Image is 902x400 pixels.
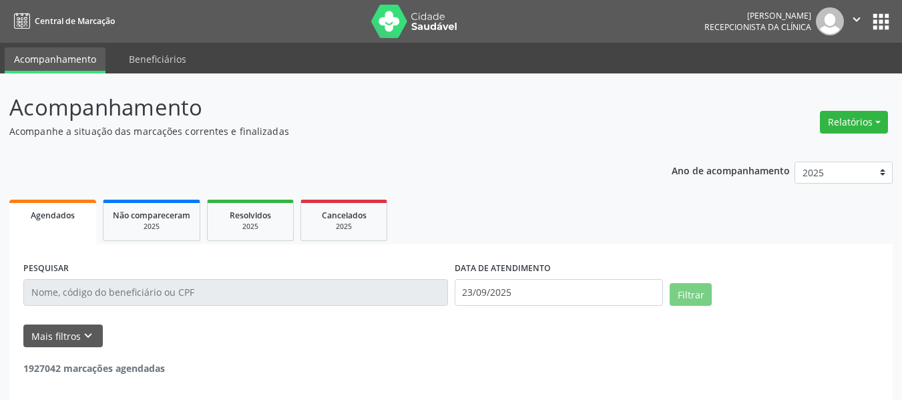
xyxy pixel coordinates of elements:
p: Acompanhe a situação das marcações correntes e finalizadas [9,124,628,138]
span: Resolvidos [230,210,271,221]
label: DATA DE ATENDIMENTO [455,258,551,279]
strong: 1927042 marcações agendadas [23,362,165,375]
i:  [849,12,864,27]
span: Recepcionista da clínica [704,21,811,33]
span: Central de Marcação [35,15,115,27]
img: img [816,7,844,35]
i: keyboard_arrow_down [81,329,95,343]
div: 2025 [310,222,377,232]
a: Acompanhamento [5,47,105,73]
p: Ano de acompanhamento [672,162,790,178]
span: Cancelados [322,210,367,221]
button: Relatórios [820,111,888,134]
button: Mais filtroskeyboard_arrow_down [23,325,103,348]
span: Não compareceram [113,210,190,221]
input: Nome, código do beneficiário ou CPF [23,279,448,306]
div: 2025 [217,222,284,232]
button: apps [869,10,893,33]
button: Filtrar [670,283,712,306]
a: Central de Marcação [9,10,115,32]
div: [PERSON_NAME] [704,10,811,21]
a: Beneficiários [120,47,196,71]
p: Acompanhamento [9,91,628,124]
label: PESQUISAR [23,258,69,279]
button:  [844,7,869,35]
span: Agendados [31,210,75,221]
div: 2025 [113,222,190,232]
input: Selecione um intervalo [455,279,664,306]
